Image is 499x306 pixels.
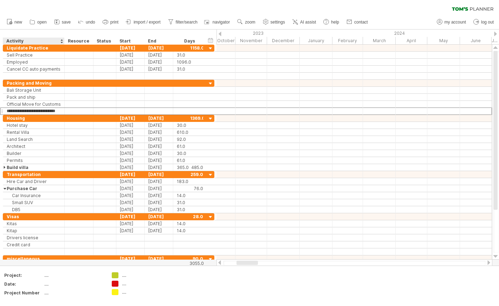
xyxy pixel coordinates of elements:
div: Resource [68,38,89,45]
span: open [37,20,47,25]
a: print [101,18,121,27]
div: Permits [7,157,61,164]
div: Land Search [7,136,61,143]
div: Start [119,38,141,45]
div: 14.0 [177,192,203,199]
div: 61.0 [177,157,203,164]
div: [DATE] [145,129,173,136]
div: [DATE] [145,157,173,164]
div: [DATE] [145,143,173,150]
div: [DATE] [116,150,145,157]
div: [DATE] [116,206,145,213]
span: my account [445,20,466,25]
span: filter/search [176,20,197,25]
a: open [28,18,49,27]
div: .... [44,281,103,287]
div: Pack and ship [7,94,61,100]
div: [DATE] [116,171,145,178]
div: [DATE] [116,157,145,164]
div: [DATE] [145,52,173,58]
div: January 2024 [300,37,332,44]
a: log out [472,18,496,27]
span: settings [271,20,285,25]
div: [DATE] [145,136,173,143]
div: 3055.0 [174,261,204,266]
div: 31.0 [177,199,203,206]
div: November 2023 [235,37,267,44]
div: February 2024 [332,37,363,44]
div: [DATE] [116,199,145,206]
div: Housing [7,115,61,122]
div: Purchase Car [7,185,61,192]
div: [DATE] [116,129,145,136]
div: Small SUV [7,199,61,206]
div: End [148,38,169,45]
div: June 2024 [460,37,492,44]
div: December 2023 [267,37,300,44]
div: Drivers license [7,234,61,241]
div: Credit card [7,241,61,248]
div: Kitas [7,220,61,227]
div: Hire Car and Driver [7,178,61,185]
span: import / export [134,20,161,25]
span: navigator [213,20,230,25]
div: 92.0 [177,136,203,143]
span: save [62,20,71,25]
a: undo [76,18,97,27]
div: [DATE] [116,255,145,262]
a: new [5,18,24,27]
div: Sell Practice [7,52,61,58]
div: March 2024 [363,37,396,44]
a: filter/search [166,18,200,27]
div: 61.0 [177,143,203,150]
div: .... [122,272,160,278]
div: 31.0 [177,66,203,72]
div: [DATE] [145,45,173,51]
div: [DATE] [145,192,173,199]
div: Architect [7,143,61,150]
div: Bali Storage Unit [7,87,61,93]
div: Transportation [7,171,61,178]
div: Days [173,38,206,45]
div: April 2024 [396,37,427,44]
div: October 2023 [203,37,235,44]
a: my account [435,18,468,27]
div: [DATE] [116,185,145,192]
a: import / export [124,18,163,27]
div: 1096.0 [177,59,203,65]
div: miscellaneous [7,255,61,262]
div: Status [97,38,112,45]
div: 183.0 [177,178,203,185]
div: [DATE] [145,206,173,213]
div: [DATE] [145,171,173,178]
div: .... [44,272,103,278]
div: [DATE] [116,66,145,72]
a: help [322,18,341,27]
span: new [14,20,22,25]
a: AI assist [291,18,318,27]
div: [DATE] [145,255,173,262]
div: [DATE] [116,136,145,143]
div: Employed [7,59,61,65]
span: help [331,20,339,25]
div: May 2024 [427,37,460,44]
a: settings [261,18,287,27]
div: [DATE] [145,199,173,206]
a: contact [345,18,370,27]
div: [DATE] [116,192,145,199]
div: [DATE] [145,220,173,227]
div: [DATE] [145,115,173,122]
div: [DATE] [145,122,173,129]
div: .... [122,281,160,287]
div: [DATE] [116,213,145,220]
div: Date: [4,281,43,287]
div: Liquidate Practice [7,45,61,51]
div: Official Move for Customs [7,101,61,108]
div: [DATE] [116,164,145,171]
div: Build villa [7,164,61,171]
div: [DATE] [145,150,173,157]
div: [DATE] [145,178,173,185]
div: Rental Villa [7,129,61,136]
div: [DATE] [116,45,145,51]
div: Project: [4,272,43,278]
